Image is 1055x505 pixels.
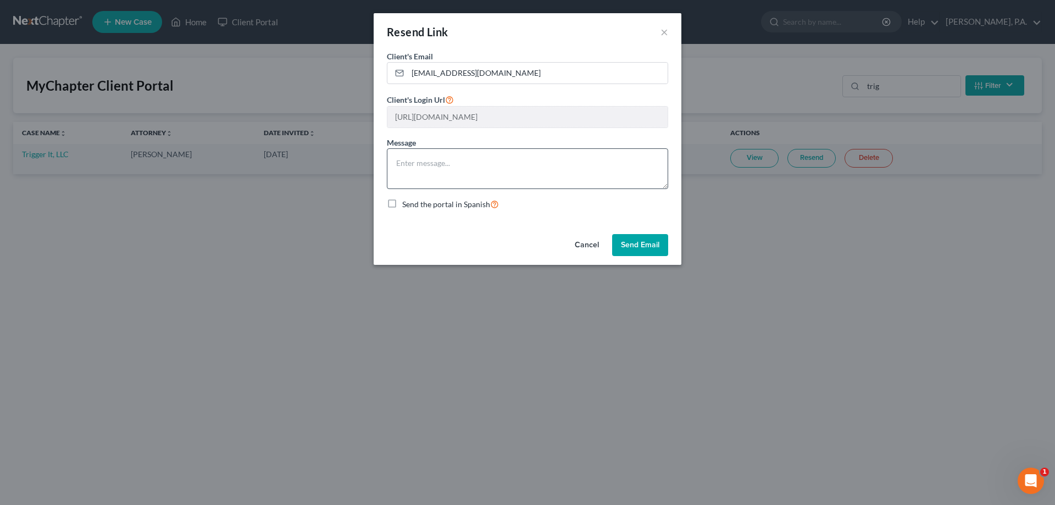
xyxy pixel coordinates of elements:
input: -- [387,107,668,127]
label: Message [387,137,416,148]
span: 1 [1040,468,1049,476]
span: Client's Email [387,52,433,61]
span: Send the portal in Spanish [402,199,490,209]
button: Send Email [612,234,668,256]
input: Enter email... [408,63,668,84]
iframe: Intercom live chat [1018,468,1044,494]
button: Cancel [566,234,608,256]
label: Client's Login Url [387,93,454,106]
button: × [660,25,668,38]
div: Resend Link [387,24,448,40]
